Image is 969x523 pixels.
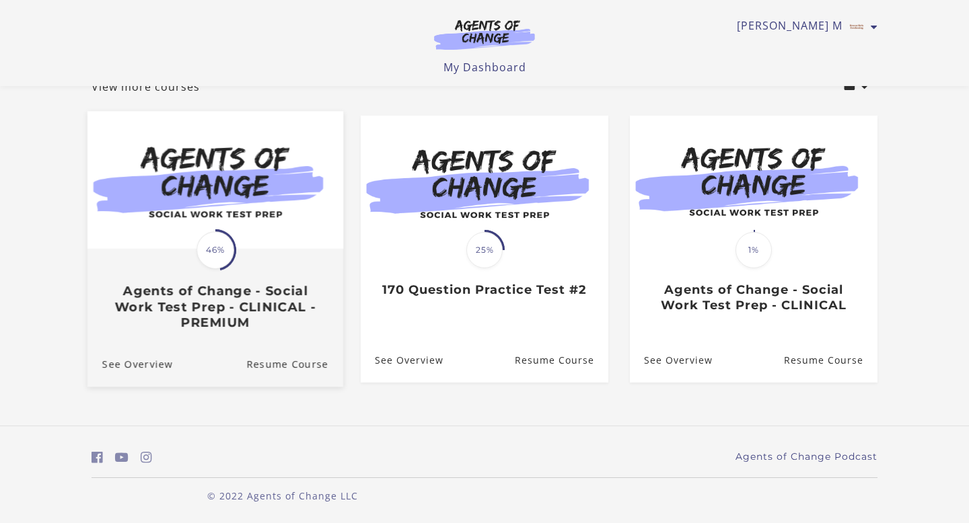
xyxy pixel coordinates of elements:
a: Agents of Change Podcast [735,450,877,464]
a: Agents of Change - Social Work Test Prep - CLINICAL: Resume Course [784,339,877,383]
a: Agents of Change - Social Work Test Prep - CLINICAL - PREMIUM: See Overview [87,341,173,387]
i: https://www.facebook.com/groups/aswbtestprep (Open in a new window) [92,451,103,464]
a: View more courses [92,79,200,95]
span: 1% [735,232,772,268]
a: 170 Question Practice Test #2: See Overview [361,339,443,383]
span: 25% [466,232,503,268]
i: https://www.youtube.com/c/AgentsofChangeTestPrepbyMeaganMitchell (Open in a new window) [115,451,129,464]
h3: Agents of Change - Social Work Test Prep - CLINICAL - PREMIUM [102,284,328,331]
h3: 170 Question Practice Test #2 [375,282,594,298]
p: © 2022 Agents of Change LLC [92,489,474,503]
a: https://www.instagram.com/agentsofchangeprep/ (Open in a new window) [141,448,152,467]
h3: Agents of Change - Social Work Test Prep - CLINICAL [644,282,863,313]
a: https://www.youtube.com/c/AgentsofChangeTestPrepbyMeaganMitchell (Open in a new window) [115,448,129,467]
a: https://www.facebook.com/groups/aswbtestprep (Open in a new window) [92,448,103,467]
i: https://www.instagram.com/agentsofchangeprep/ (Open in a new window) [141,451,152,464]
span: 46% [196,231,234,269]
a: Agents of Change - Social Work Test Prep - CLINICAL - PREMIUM: Resume Course [246,341,343,387]
a: Agents of Change - Social Work Test Prep - CLINICAL: See Overview [630,339,713,383]
img: Agents of Change Logo [420,19,549,50]
a: Toggle menu [737,16,871,38]
a: 170 Question Practice Test #2: Resume Course [515,339,608,383]
a: My Dashboard [443,60,526,75]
